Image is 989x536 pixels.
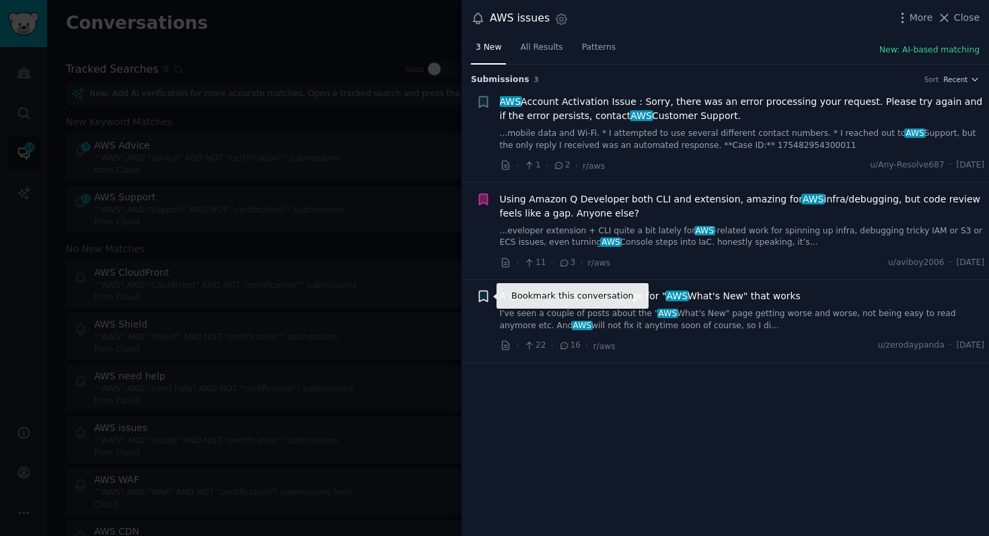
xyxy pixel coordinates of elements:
span: 11 [523,257,546,269]
button: Close [937,11,980,25]
span: · [551,256,554,270]
span: u/zerodaypanda [878,340,945,352]
a: A quick and easy to read page for "AWSWhat's New" that works [500,289,801,303]
a: I've seen a couple of posts about the "AWSWhat's New" page getting worse and worse, not being eas... [500,308,985,332]
span: Account Activation Issue : Sorry, there was an error processing your request. Please try again an... [500,95,985,123]
button: New: AI-based matching [879,44,980,56]
a: ...eveloper extension + CLI quite a bit lately forAWS-related work for spinning up infra, debuggi... [500,225,985,249]
span: · [949,159,952,171]
span: 2 [553,159,570,171]
span: 3 [534,75,539,83]
span: AWS [499,96,522,107]
span: · [575,159,578,173]
span: 22 [523,340,546,352]
span: · [551,339,554,353]
span: u/aviboy2006 [888,257,945,269]
span: AWS [600,237,621,247]
a: AWSAccount Activation Issue : Sorry, there was an error processing your request. Please try again... [500,95,985,123]
button: Recent [943,75,980,84]
span: · [546,159,548,173]
span: Recent [943,75,967,84]
span: [DATE] [957,159,984,171]
span: · [585,339,588,353]
span: · [580,256,583,270]
span: 1 [523,159,540,171]
button: More [895,11,933,25]
span: 16 [558,340,581,352]
span: AWS [904,128,925,138]
span: r/aws [583,161,605,171]
span: 3 New [476,42,501,54]
span: r/aws [588,258,610,268]
span: Submission s [471,74,529,86]
a: Using Amazon Q Developer both CLI and extension, amazing forAWSinfra/debugging, but code review f... [500,192,985,221]
div: AWS issues [490,10,550,27]
span: · [516,256,519,270]
span: · [949,340,952,352]
span: AWS [630,110,653,121]
a: 3 New [471,37,506,65]
span: AWS [572,321,593,330]
span: AWS [665,291,689,301]
div: Sort [924,75,939,84]
span: · [949,257,952,269]
span: A quick and easy to read page for " What's New" that works [500,289,801,303]
span: 3 [558,257,575,269]
span: AWS [801,194,825,204]
span: [DATE] [957,340,984,352]
span: · [516,339,519,353]
a: ...mobile data and Wi-Fi. * I attempted to use several different contact numbers. * I reached out... [500,128,985,151]
span: u/Any-Resolve687 [870,159,944,171]
span: Patterns [582,42,616,54]
span: [DATE] [957,257,984,269]
span: More [910,11,933,25]
span: AWS [657,309,678,318]
span: · [516,159,519,173]
span: AWS [694,226,715,235]
a: Patterns [577,37,620,65]
span: r/aws [593,342,616,351]
a: All Results [515,37,567,65]
span: Close [954,11,980,25]
span: All Results [520,42,562,54]
span: Using Amazon Q Developer both CLI and extension, amazing for infra/debugging, but code review fee... [500,192,985,221]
